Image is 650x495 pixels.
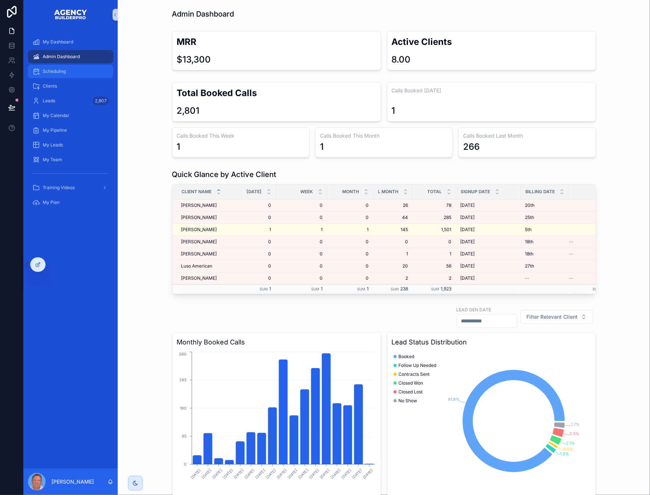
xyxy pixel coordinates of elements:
[461,215,516,220] a: [DATE]
[179,378,187,383] tspan: 285
[43,68,66,74] span: Scheduling
[246,202,271,208] span: 0
[276,468,287,480] text: [DATE]
[177,132,305,139] h3: Calls Booked This Week
[180,406,187,411] tspan: 190
[521,310,593,324] button: Select Button
[461,227,475,233] span: [DATE]
[525,263,565,269] a: 27th
[177,36,376,48] h2: MRR
[571,422,579,427] tspan: 1.7%
[246,275,271,281] a: 0
[177,337,376,347] h3: Monthly Booked Calls
[43,142,63,148] span: My Leads
[417,202,452,208] a: 78
[181,251,217,257] span: [PERSON_NAME]
[28,196,113,209] a: My Plan
[461,263,516,269] a: [DATE]
[181,263,213,269] span: Luso American
[332,239,369,245] a: 0
[321,286,323,291] span: 1
[287,468,298,480] text: [DATE]
[28,65,113,78] a: Scheduling
[457,306,491,313] label: Lead Gen Date
[319,468,330,480] text: [DATE]
[332,215,369,220] a: 0
[417,215,452,220] a: 285
[280,215,323,220] a: 0
[172,169,277,180] h1: Quick Glance by Active Client
[401,286,408,291] span: 238
[525,275,565,281] a: --
[43,127,67,133] span: My Pipeline
[525,215,534,220] span: 25th
[260,287,268,291] small: Sum
[378,251,408,257] a: 1
[246,227,271,233] a: 1
[569,251,615,257] a: --
[172,9,234,19] h1: Admin Dashboard
[569,275,615,281] a: --
[181,215,238,220] a: [PERSON_NAME]
[181,239,238,245] a: [PERSON_NAME]
[569,239,574,245] span: --
[342,189,359,195] span: Month
[526,189,555,195] span: Billing Date
[461,202,475,208] span: [DATE]
[378,275,408,281] span: 2
[569,251,574,257] span: --
[461,263,475,269] span: [DATE]
[28,138,113,152] a: My Leads
[28,94,113,107] a: Leads2,807
[312,287,320,291] small: Sum
[525,275,530,281] span: --
[181,275,238,281] a: [PERSON_NAME]
[28,50,113,63] a: Admin Dashboard
[177,87,376,99] h2: Total Booked Calls
[399,354,415,360] span: Booked
[280,263,323,269] a: 0
[378,202,408,208] a: 26
[417,275,452,281] span: 2
[181,227,238,233] a: [PERSON_NAME]
[246,263,271,269] span: 0
[280,239,323,245] a: 0
[332,202,369,208] a: 0
[181,239,217,245] span: [PERSON_NAME]
[43,113,70,119] span: My Calendar
[28,124,113,137] a: My Pipeline
[181,275,217,281] span: [PERSON_NAME]
[181,202,238,208] a: [PERSON_NAME]
[332,275,369,281] span: 0
[244,468,255,480] text: [DATE]
[330,468,341,480] text: [DATE]
[28,79,113,93] a: Clients
[378,227,408,233] span: 145
[569,263,615,269] span: $2,500
[367,286,369,291] span: 1
[332,227,369,233] a: 1
[461,275,475,281] span: [DATE]
[24,29,118,220] div: scrollable content
[200,468,212,480] text: [DATE]
[560,452,569,456] tspan: 1.3%
[461,239,475,245] span: [DATE]
[563,447,573,452] tspan: 0.6%
[246,215,271,220] span: 0
[177,141,181,153] div: 1
[461,189,490,195] span: Signup Date
[525,202,565,208] a: 20th
[280,202,323,208] a: 0
[340,468,352,480] text: [DATE]
[177,350,376,492] div: chart
[28,153,113,166] a: My Team
[525,239,565,245] a: 18th
[181,251,238,257] a: [PERSON_NAME]
[569,239,615,245] a: --
[417,263,452,269] a: 56
[461,239,516,245] a: [DATE]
